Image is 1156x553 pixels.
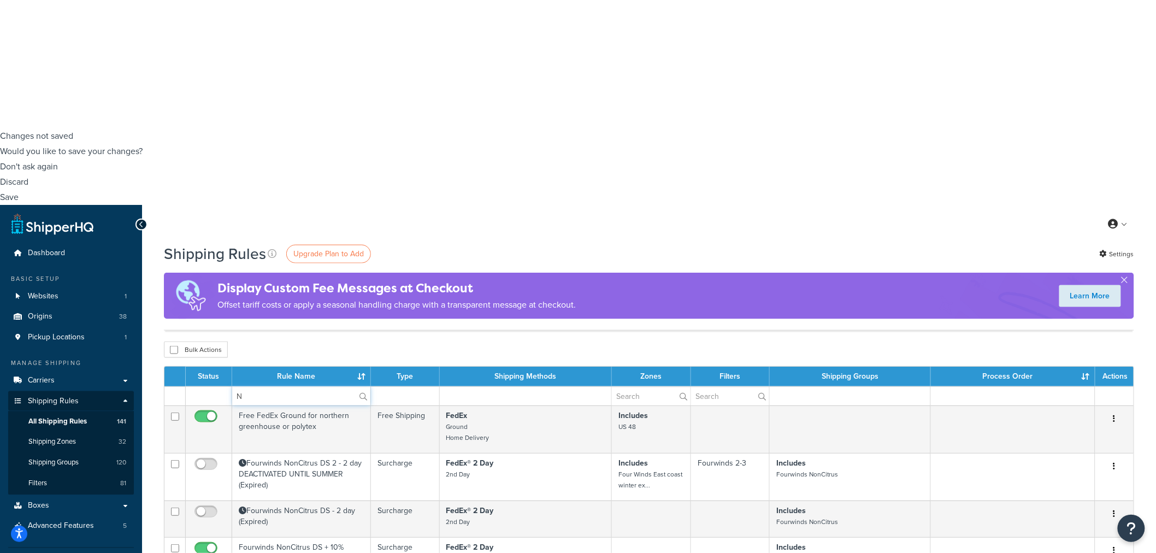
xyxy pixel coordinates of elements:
td: Fourwinds NonCitrus DS - 2 day (Expired) [232,501,371,537]
a: Settings [1100,246,1134,262]
th: Process Order : activate to sort column ascending [931,367,1095,386]
a: Carriers [8,370,134,391]
span: 5 [123,522,127,531]
strong: FedEx® 2 Day [446,542,494,553]
a: Shipping Rules [8,391,134,411]
th: Shipping Groups [770,367,931,386]
span: Pickup Locations [28,333,85,342]
th: Rule Name : activate to sort column ascending [232,367,371,386]
td: Free Shipping [371,405,440,453]
span: Shipping Rules [28,397,79,406]
input: Search [232,387,370,405]
h1: Shipping Rules [164,243,266,264]
span: 81 [120,479,126,489]
strong: Includes [776,505,806,516]
a: Shipping Groups 120 [8,453,134,473]
h4: Display Custom Fee Messages at Checkout [217,279,576,297]
th: Actions [1095,367,1134,386]
button: Open Resource Center [1118,515,1145,542]
th: Type [371,367,440,386]
th: Filters [691,367,770,386]
th: Status [186,367,232,386]
span: 32 [119,438,126,447]
td: Fourwinds NonCitrus DS 2 - 2 day DEACTIVATED UNTIL SUMMER (Expired) [232,453,371,501]
p: Offset tariff costs or apply a seasonal handling charge with a transparent message at checkout. [217,297,576,313]
td: Surcharge [371,453,440,501]
input: Search [612,387,691,405]
a: Pickup Locations 1 [8,327,134,348]
a: Dashboard [8,243,134,263]
a: All Shipping Rules 141 [8,411,134,432]
li: Pickup Locations [8,327,134,348]
li: Advanced Features [8,516,134,537]
span: Advanced Features [28,522,94,531]
span: 120 [116,458,126,468]
span: 38 [119,312,127,321]
li: Shipping Groups [8,453,134,473]
a: Websites 1 [8,286,134,307]
strong: FedEx [446,410,468,421]
strong: Includes [776,542,806,553]
span: Shipping Groups [28,458,79,468]
li: Origins [8,307,134,327]
th: Shipping Methods [440,367,612,386]
a: Boxes [8,496,134,516]
span: 141 [117,417,126,426]
small: 2nd Day [446,517,470,527]
span: Upgrade Plan to Add [293,248,364,260]
li: Websites [8,286,134,307]
span: 1 [125,333,127,342]
strong: Includes [618,410,648,421]
a: Origins 38 [8,307,134,327]
img: duties-banner-06bc72dcb5fe05cb3f9472aba00be2ae8eb53ab6f0d8bb03d382ba314ac3c341.png [164,273,217,319]
span: All Shipping Rules [28,417,87,426]
strong: Includes [618,457,648,469]
small: US 48 [618,422,636,432]
div: Manage Shipping [8,358,134,368]
li: Filters [8,474,134,494]
span: Filters [28,479,47,489]
a: Filters 81 [8,474,134,494]
span: Carriers [28,376,55,385]
strong: Includes [776,457,806,469]
a: Learn More [1059,285,1121,307]
small: 2nd Day [446,469,470,479]
td: Surcharge [371,501,440,537]
small: Fourwinds NonCitrus [776,469,838,479]
div: Basic Setup [8,274,134,284]
td: Fourwinds 2-3 [691,453,770,501]
span: Shipping Zones [28,438,76,447]
li: Shipping Rules [8,391,134,495]
button: Bulk Actions [164,342,228,358]
a: Shipping Zones 32 [8,432,134,452]
a: Upgrade Plan to Add [286,245,371,263]
a: Advanced Features 5 [8,516,134,537]
small: Four Winds East coast winter ex... [618,469,682,490]
th: Zones [612,367,691,386]
small: Fourwinds NonCitrus [776,517,838,527]
span: Websites [28,292,58,301]
span: Boxes [28,502,49,511]
td: Free FedEx Ground for northern greenhouse or polytex [232,405,371,453]
a: ShipperHQ Home [11,213,93,235]
span: 1 [125,292,127,301]
strong: FedEx® 2 Day [446,505,494,516]
input: Search [691,387,769,405]
li: All Shipping Rules [8,411,134,432]
span: Dashboard [28,249,65,258]
small: Ground Home Delivery [446,422,489,443]
strong: FedEx® 2 Day [446,457,494,469]
li: Shipping Zones [8,432,134,452]
span: Origins [28,312,52,321]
